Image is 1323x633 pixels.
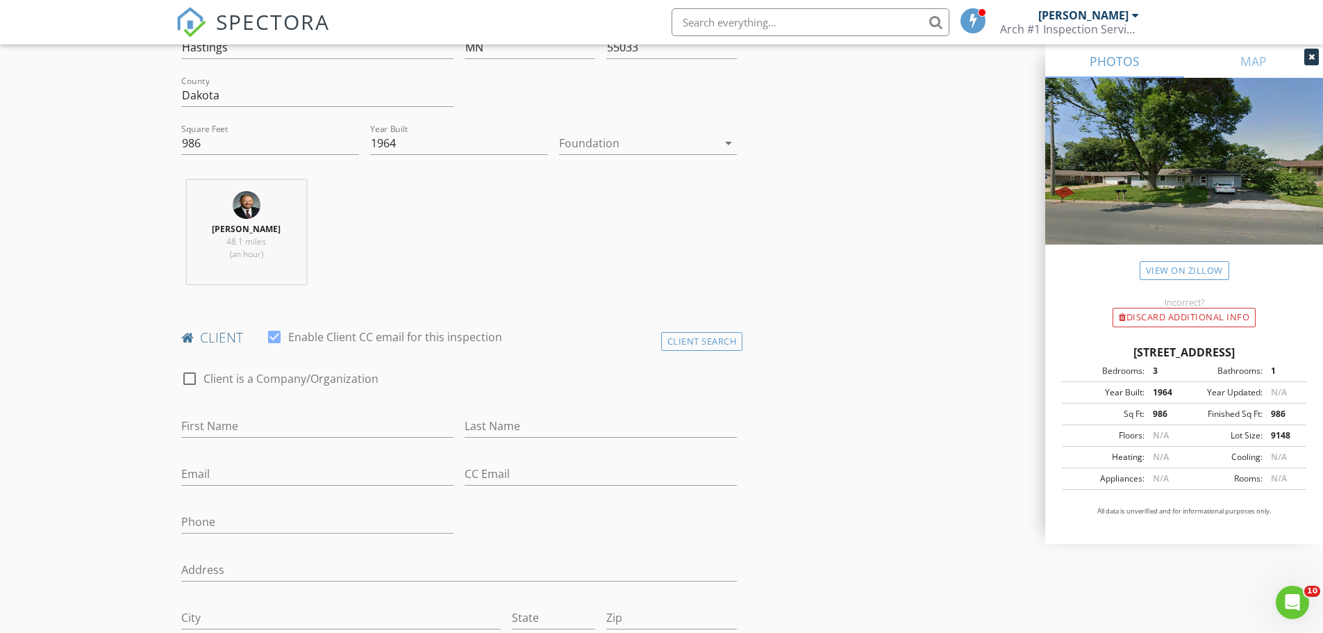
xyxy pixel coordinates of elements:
div: [PERSON_NAME] [1038,8,1129,22]
strong: [PERSON_NAME] [212,223,281,235]
i: arrow_drop_down [720,135,737,151]
div: Discard Additional info [1113,308,1256,327]
span: N/A [1271,451,1287,463]
div: Rooms: [1184,472,1263,485]
span: N/A [1153,472,1169,484]
div: Heating: [1066,451,1145,463]
div: Bedrooms: [1066,365,1145,377]
div: Bathrooms: [1184,365,1263,377]
a: PHOTOS [1045,44,1184,78]
span: SPECTORA [216,7,330,36]
div: Arch #1 Inspection Services 758 152ND Ave NE Ham Lake MN 55304 [1000,22,1139,36]
div: Cooling: [1184,451,1263,463]
a: MAP [1184,44,1323,78]
span: N/A [1153,451,1169,463]
div: Appliances: [1066,472,1145,485]
input: Search everything... [672,8,949,36]
div: 3 [1145,365,1184,377]
span: N/A [1271,472,1287,484]
div: Lot Size: [1184,429,1263,442]
div: Client Search [661,332,743,351]
div: [STREET_ADDRESS] [1062,344,1306,361]
div: Sq Ft: [1066,408,1145,420]
span: N/A [1153,429,1169,441]
span: 48.1 miles [226,236,266,247]
div: Year Updated: [1184,386,1263,399]
img: streetview [1045,78,1323,278]
div: 1964 [1145,386,1184,399]
div: Incorrect? [1045,297,1323,308]
div: Floors: [1066,429,1145,442]
label: Enable Client CC email for this inspection [288,330,502,344]
iframe: Intercom live chat [1276,586,1309,619]
a: View on Zillow [1140,261,1229,280]
div: 986 [1145,408,1184,420]
span: (an hour) [230,248,263,260]
span: 10 [1304,586,1320,597]
img: The Best Home Inspection Software - Spectora [176,7,206,38]
p: All data is unverified and for informational purposes only. [1062,507,1306,516]
div: 9148 [1263,429,1302,442]
div: Year Built: [1066,386,1145,399]
h4: client [181,329,738,347]
div: 986 [1263,408,1302,420]
div: Finished Sq Ft: [1184,408,1263,420]
label: Client is a Company/Organization [203,372,378,386]
a: SPECTORA [176,19,330,48]
span: N/A [1271,386,1287,398]
img: donald_archibeque1_3.jpg [233,191,260,219]
div: 1 [1263,365,1302,377]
